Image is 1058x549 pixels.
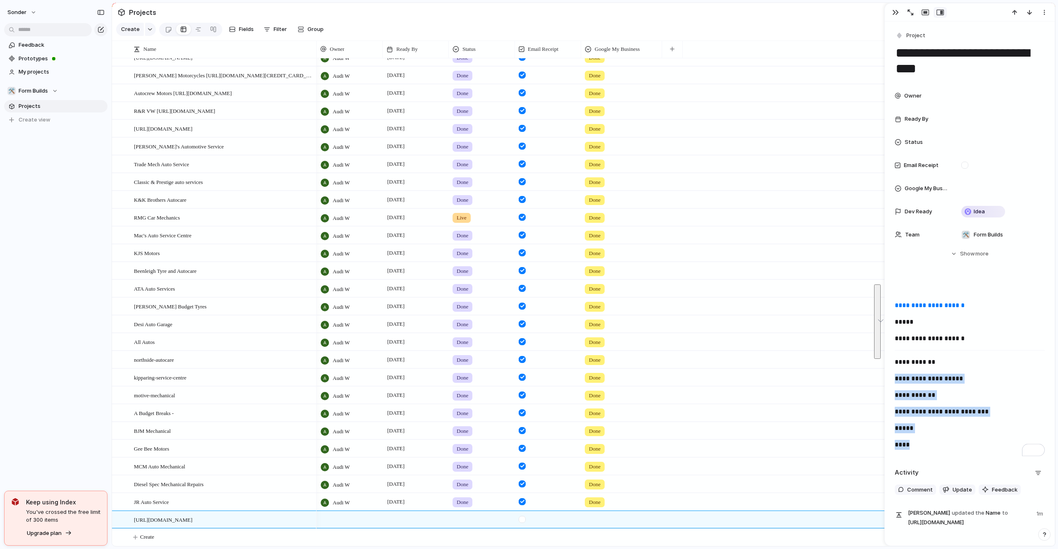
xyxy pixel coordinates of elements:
span: Create [121,25,140,33]
span: Desi Auto Garage [134,319,172,329]
span: Done [457,285,468,293]
span: ATA Auto Services [134,284,175,293]
span: Status [905,138,923,146]
span: Done [457,409,468,418]
span: Done [457,89,468,98]
span: Done [589,107,600,115]
span: Done [457,374,468,382]
span: Gee Bee Motors [134,444,169,453]
span: Classic & Prestige auto services [134,177,203,186]
span: Projects [127,5,158,20]
span: Name [143,45,156,53]
span: [DATE] [385,408,407,418]
span: You've crossed the free limit of 300 items [26,508,100,524]
span: Status [462,45,476,53]
span: Mac's Auto Service Centre [134,230,191,240]
span: BJM Mechanical [134,426,171,435]
span: Done [457,391,468,400]
span: A Budget Breaks - [134,408,174,418]
span: Done [589,320,600,329]
span: Done [457,445,468,453]
span: sonder [7,8,26,17]
span: Feedback [19,41,105,49]
span: R&R VW [URL][DOMAIN_NAME] [134,106,215,115]
span: Audi W [333,321,350,329]
span: Google My Business [595,45,640,53]
span: [DATE] [385,159,407,169]
button: Group [293,23,328,36]
span: [DATE] [385,444,407,454]
span: [DATE] [385,88,407,98]
button: Feedback [979,485,1021,495]
span: Done [589,391,600,400]
button: Comment [895,485,936,495]
span: Done [457,72,468,80]
span: Done [589,463,600,471]
span: [DATE] [385,284,407,294]
span: [URL][DOMAIN_NAME] [134,515,193,524]
span: Done [457,267,468,275]
span: Audi W [333,161,350,169]
span: Done [589,160,600,169]
span: Done [457,107,468,115]
span: Done [589,214,600,222]
span: Done [457,320,468,329]
span: Audi W [333,143,350,151]
button: Filter [260,23,290,36]
span: Audi W [333,410,350,418]
span: Audi W [333,481,350,489]
span: [URL][DOMAIN_NAME] [134,124,193,133]
span: [DATE] [385,337,407,347]
span: Name [URL][DOMAIN_NAME] [908,508,1032,527]
span: Done [457,303,468,311]
span: motive-mechanical [134,390,175,400]
span: Audi W [333,463,350,471]
span: Owner [330,45,344,53]
span: Done [589,445,600,453]
span: Ready By [396,45,418,53]
button: Update [939,485,975,495]
a: Prototypes [4,53,107,65]
span: Idea [974,208,985,216]
span: [DATE] [385,497,407,507]
span: Done [589,374,600,382]
button: 🛠️Form Builds [4,85,107,97]
span: All Autos [134,337,155,346]
span: [DATE] [385,372,407,382]
span: Done [589,143,600,151]
span: Done [457,338,468,346]
span: [DATE] [385,266,407,276]
span: Done [589,178,600,186]
span: RMG Car Mechanics [134,212,180,222]
span: [DATE] [385,70,407,80]
span: Audi W [333,339,350,347]
button: Project [894,30,928,42]
div: To enrich screen reader interactions, please activate Accessibility in Grammarly extension settings [895,284,1045,456]
span: Upgrade plan [27,529,62,537]
span: Done [589,480,600,489]
div: 🛠️ [962,231,970,239]
span: Audi W [333,72,350,80]
span: Done [457,249,468,258]
span: Done [457,480,468,489]
a: Feedback [4,39,107,51]
span: [PERSON_NAME] [908,509,950,517]
span: Done [589,196,600,204]
span: Audi W [333,90,350,98]
span: Audi W [333,250,350,258]
span: [DATE] [385,230,407,240]
button: Create [116,23,144,36]
span: Done [457,125,468,133]
span: [DATE] [385,141,407,151]
span: [PERSON_NAME] Motorcycles [URL][DOMAIN_NAME][CREDIT_CARD_NUMBER] [134,70,314,80]
span: Autocrew Motors [URL][DOMAIN_NAME] [134,88,232,98]
span: Project [906,31,925,40]
span: Audi W [333,499,350,507]
span: Google My Business [905,184,948,193]
span: Done [589,427,600,435]
span: Done [457,143,468,151]
span: [DATE] [385,319,407,329]
span: Audi W [333,285,350,294]
h2: Activity [895,468,919,477]
span: Done [589,267,600,275]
